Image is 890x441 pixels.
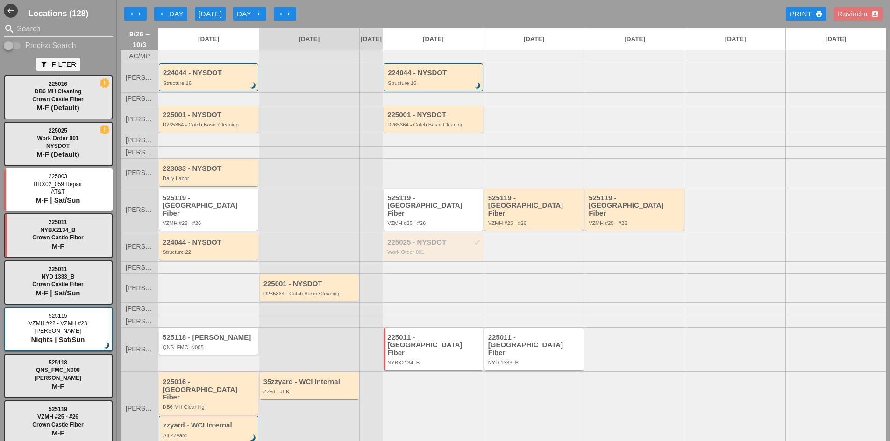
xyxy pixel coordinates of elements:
div: Structure 22 [163,249,256,255]
div: 224044 - NYSDOT [388,69,480,77]
div: Day [158,9,184,20]
span: 225025 [49,127,67,134]
span: M-F [52,429,64,437]
a: [DATE] [786,28,886,50]
span: [PERSON_NAME] [126,95,153,102]
span: [PERSON_NAME] [126,169,153,176]
div: Print [790,9,823,20]
div: NYBX2134_B [387,360,481,365]
span: [PERSON_NAME] [126,206,153,213]
span: NYSDOT [46,143,70,149]
span: [PERSON_NAME] [126,346,153,353]
span: BRX02_059 Repair [34,181,82,188]
div: Filter [40,59,76,70]
span: [PERSON_NAME] [35,328,81,334]
span: [PERSON_NAME] [126,149,153,156]
div: NYD 1333_B [488,360,582,365]
i: check [473,238,481,246]
div: D265364 - Catch Basin Cleaning [263,291,357,296]
i: new_releases [100,79,109,87]
span: [PERSON_NAME] [126,318,153,325]
i: new_releases [100,126,109,134]
div: 525118 - [PERSON_NAME] [163,334,256,342]
i: filter_alt [40,61,48,68]
div: VZMH #25 - #26 [387,220,481,226]
span: 225016 [49,81,67,87]
i: print [815,10,823,18]
a: [DATE] [584,28,685,50]
a: Print [786,7,826,21]
div: 35zzyard - WCI Internal [263,378,357,386]
div: Enable Precise search to match search terms exactly. [4,40,113,51]
div: Daily Labor [163,175,256,181]
span: 225003 [49,173,67,180]
div: 225001 - NYSDOT [163,111,256,119]
div: 225011 - [GEOGRAPHIC_DATA] Fiber [488,334,582,357]
div: VZMH #25 - #26 [163,220,256,226]
span: AC/MP [129,53,150,60]
span: Work Order 001 [37,135,78,141]
button: Move Back 1 Week [124,7,147,21]
div: 525119 - [GEOGRAPHIC_DATA] Fiber [589,194,682,217]
div: [DATE] [199,9,222,20]
span: Crown Castle Fiber [32,96,83,103]
span: Crown Castle Fiber [32,281,83,287]
input: Search [17,21,100,36]
span: [PERSON_NAME] [126,264,153,271]
span: [PERSON_NAME] [126,305,153,312]
div: 525119 - [GEOGRAPHIC_DATA] Fiber [163,194,256,217]
div: VZMH #25 - #26 [589,220,682,226]
span: [PERSON_NAME] [35,375,82,381]
button: Day [233,7,266,21]
span: [PERSON_NAME] [126,405,153,412]
span: [PERSON_NAME] [126,116,153,123]
button: Day [154,7,187,21]
span: NYBX2134_B [40,227,75,233]
span: 525115 [49,313,67,319]
i: brightness_3 [473,81,483,91]
span: Nights | Sat/Sun [31,336,85,343]
a: [DATE] [360,28,383,50]
button: Ravindra [834,7,883,21]
span: M-F | Sat/Sun [36,289,80,297]
a: [DATE] [259,28,360,50]
i: search [4,23,15,35]
div: Structure 16 [388,80,480,86]
div: 525119 - [GEOGRAPHIC_DATA] Fiber [387,194,481,217]
button: [DATE] [195,7,226,21]
span: [PERSON_NAME] [126,74,153,81]
span: Crown Castle Fiber [32,234,83,241]
div: 225011 - [GEOGRAPHIC_DATA] Fiber [387,334,481,357]
span: M-F | Sat/Sun [36,196,80,204]
span: DB6 MH Cleaning [35,88,81,95]
span: [PERSON_NAME] [126,243,153,250]
span: 225011 [49,219,67,225]
div: 224044 - NYSDOT [163,69,256,77]
div: 225025 - NYSDOT [387,238,481,246]
div: 225016 - [GEOGRAPHIC_DATA] Fiber [163,378,256,401]
div: Ravindra [838,9,879,20]
span: Crown Castle Fiber [32,421,83,428]
div: QNS_FMC_N008 [163,344,256,350]
div: 225001 - NYSDOT [387,111,481,119]
i: arrow_left [128,10,135,18]
a: [DATE] [685,28,786,50]
span: 525119 [49,406,67,413]
i: west [4,4,18,18]
i: arrow_left [158,10,165,18]
div: Work Order 001 [387,249,481,255]
i: brightness_3 [248,81,258,91]
a: [DATE] [383,28,484,50]
div: 223033 - NYSDOT [163,165,256,173]
i: arrow_right [278,10,285,18]
span: VZMH #25 - #26 [37,413,78,420]
span: QNS_FMC_N008 [36,367,80,373]
i: arrow_right [285,10,292,18]
i: brightness_3 [102,341,112,351]
span: 9/26 – 10/3 [126,28,153,50]
span: 525118 [49,359,67,366]
i: account_box [871,10,879,18]
span: AT&T [51,189,65,195]
span: VZMH #22 - VZMH #23 [28,320,87,327]
span: M-F [52,382,64,390]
